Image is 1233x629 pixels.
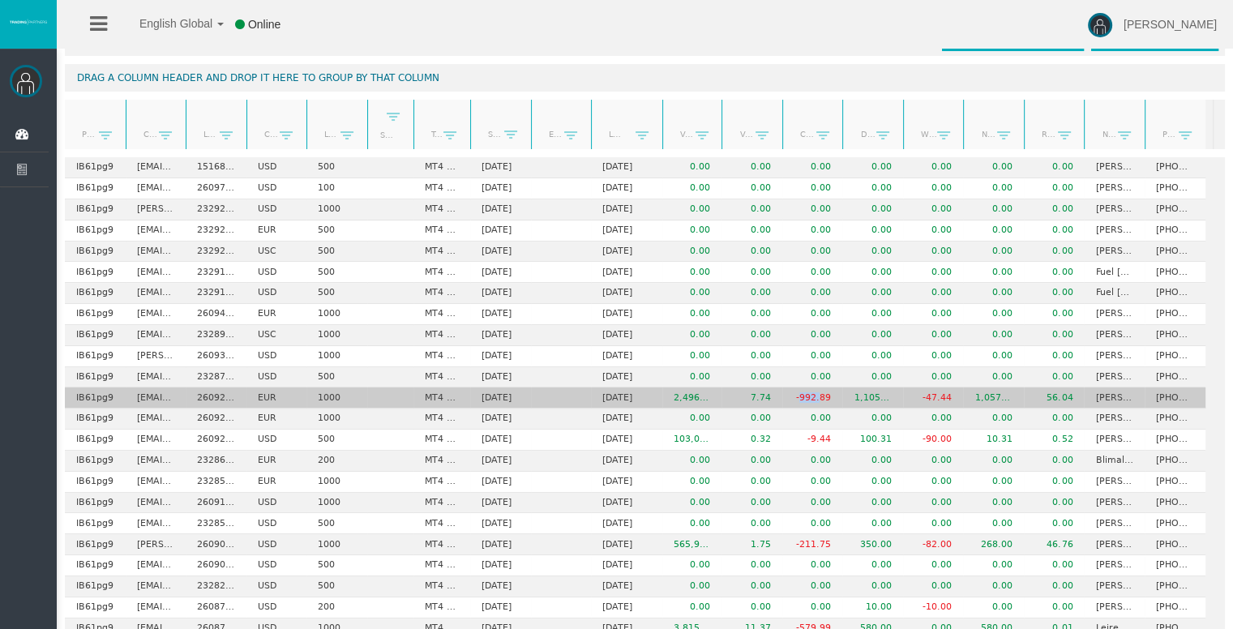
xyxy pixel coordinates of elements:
td: 0.00 [903,472,964,493]
td: 1000 [306,304,367,325]
td: [EMAIL_ADDRESS][DOMAIN_NAME] [126,409,186,430]
td: 0.00 [903,283,964,304]
td: 0.00 [903,199,964,220]
td: 1000 [306,409,367,430]
td: USD [246,346,307,367]
td: [PHONE_NUMBER] [1145,304,1205,325]
td: 0.00 [662,178,722,199]
td: USC [246,242,307,263]
td: [DATE] [591,283,662,304]
td: 0.00 [662,220,722,242]
td: MT4 LiveFloatingSpreadAccount [413,262,470,283]
a: Currency [254,123,280,145]
td: USD [246,493,307,514]
td: 0.00 [721,367,782,388]
td: MT4 LiveFixedSpreadAccount [413,387,470,409]
td: MT4 LiveFixedSpreadAccount [413,430,470,451]
td: [PERSON_NAME][EMAIL_ADDRESS][DOMAIN_NAME] [126,346,186,367]
td: [DATE] [470,346,531,367]
td: EUR [246,220,307,242]
td: IB61pg9 [65,346,126,367]
td: 0.00 [963,178,1024,199]
td: 0.00 [721,304,782,325]
td: 0.00 [662,325,722,346]
td: [DATE] [470,157,531,178]
td: 0.00 [662,472,722,493]
td: 0.00 [782,409,843,430]
td: [DATE] [470,387,531,409]
td: 0.00 [721,325,782,346]
td: MT4 LiveFloatingSpreadAccount [413,220,470,242]
td: [DATE] [591,367,662,388]
td: IB61pg9 [65,199,126,220]
td: 23285708 [186,472,246,493]
td: 103,018.96 [662,430,722,451]
td: [DATE] [591,199,662,220]
td: 0.00 [842,220,903,242]
td: 0.00 [963,325,1024,346]
td: IB61pg9 [65,493,126,514]
span: [PERSON_NAME] [1124,18,1217,31]
td: 0.00 [1024,178,1085,199]
td: MT4 LiveFloatingSpreadAccount [413,367,470,388]
td: [DATE] [591,220,662,242]
td: 0.00 [1024,325,1085,346]
td: USD [246,262,307,283]
td: 26092184 [186,430,246,451]
td: -992.89 [782,387,843,409]
td: 500 [306,367,367,388]
td: [EMAIL_ADDRESS][DOMAIN_NAME] [126,493,186,514]
td: 7.74 [721,387,782,409]
td: 0.00 [782,472,843,493]
td: 0.00 [903,325,964,346]
td: 0.00 [782,242,843,263]
td: 0.00 [842,283,903,304]
td: 0.00 [903,451,964,472]
td: 26093901 [186,346,246,367]
td: 0.00 [1024,451,1085,472]
td: 0.00 [782,283,843,304]
td: 0.00 [721,220,782,242]
td: 0.00 [963,367,1024,388]
td: 0.00 [963,283,1024,304]
td: [PERSON_NAME] [PERSON_NAME] [1084,346,1145,367]
td: 0.00 [842,178,903,199]
a: Closed PNL [790,123,816,145]
td: 2,496,956.45 [662,387,722,409]
td: 1000 [306,325,367,346]
td: 56.04 [1024,387,1085,409]
td: [PERSON_NAME] [1084,242,1145,263]
td: 0.00 [782,451,843,472]
td: 0.00 [903,262,964,283]
td: 23292131 [186,242,246,263]
td: [DATE] [591,242,662,263]
td: 0.00 [963,346,1024,367]
td: [DATE] [470,199,531,220]
td: 26091000 [186,493,246,514]
td: [EMAIL_ADDRESS][DOMAIN_NAME] [126,472,186,493]
td: 1,057.95 [963,387,1024,409]
td: MT4 LiveFixedSpreadAccount [413,346,470,367]
td: 0.00 [1024,304,1085,325]
td: EUR [246,409,307,430]
td: MT4 LiveFloatingSpreadAccount [413,451,470,472]
a: Withdrawals [910,123,936,145]
td: 0.00 [1024,242,1085,263]
td: 0.00 [1024,409,1085,430]
td: 23291066 [186,283,246,304]
td: 0.00 [662,451,722,472]
td: 0.00 [963,409,1024,430]
td: IB61pg9 [65,472,126,493]
td: MT4 LiveFloatingSpreadAccount [413,472,470,493]
td: IB61pg9 [65,367,126,388]
td: 0.00 [662,199,722,220]
td: [PHONE_NUMBER] [1145,409,1205,430]
td: 0.00 [721,262,782,283]
td: [DATE] [591,304,662,325]
td: 0.00 [963,472,1024,493]
td: USD [246,430,307,451]
td: [PERSON_NAME] [PERSON_NAME] [1084,178,1145,199]
td: 500 [306,430,367,451]
td: IB61pg9 [65,409,126,430]
td: USD [246,283,307,304]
